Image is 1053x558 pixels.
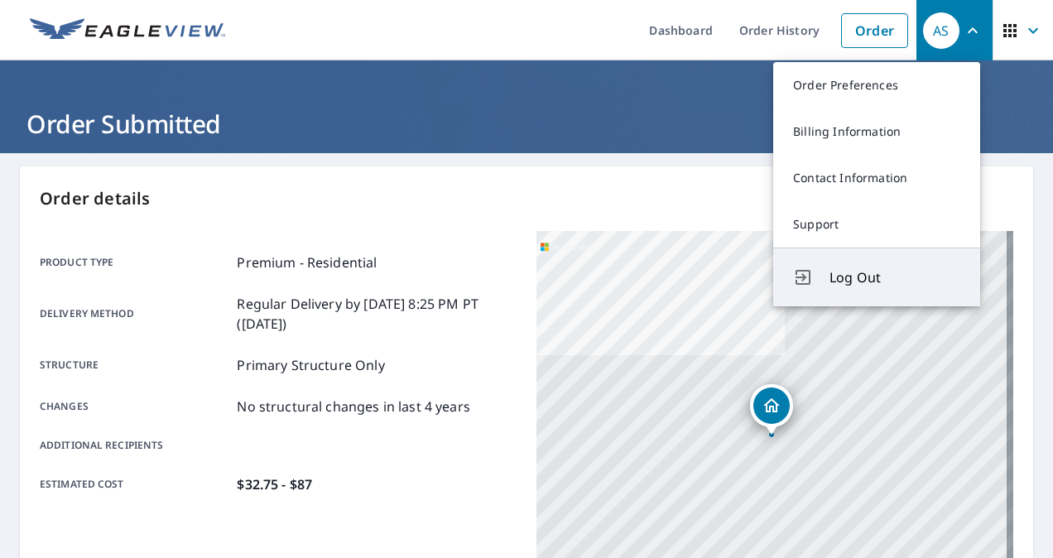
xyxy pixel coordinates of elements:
[841,13,908,48] a: Order
[237,397,470,416] p: No structural changes in last 4 years
[40,397,230,416] p: Changes
[773,201,980,248] a: Support
[40,474,230,494] p: Estimated cost
[237,474,312,494] p: $32.75 - $87
[40,438,230,453] p: Additional recipients
[30,18,225,43] img: EV Logo
[237,294,517,334] p: Regular Delivery by [DATE] 8:25 PM PT ([DATE])
[40,355,230,375] p: Structure
[237,253,377,272] p: Premium - Residential
[773,248,980,306] button: Log Out
[923,12,959,49] div: AS
[750,384,793,435] div: Dropped pin, building 1, Residential property, 9301 17th Ave NE Bismarck, ND 58501
[40,253,230,272] p: Product type
[829,267,960,287] span: Log Out
[40,186,1013,211] p: Order details
[773,108,980,155] a: Billing Information
[40,294,230,334] p: Delivery method
[773,62,980,108] a: Order Preferences
[237,355,384,375] p: Primary Structure Only
[773,155,980,201] a: Contact Information
[20,107,1033,141] h1: Order Submitted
